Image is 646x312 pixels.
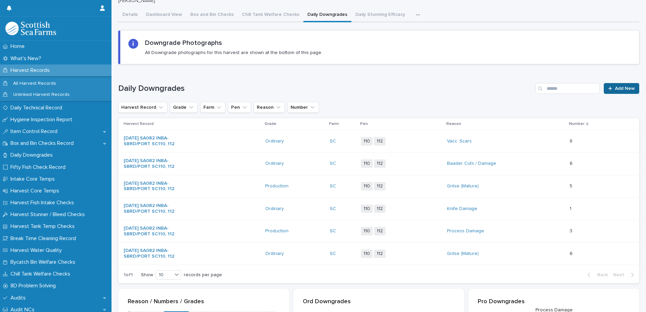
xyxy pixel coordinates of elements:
[265,228,289,234] a: Production
[447,183,479,189] a: Grilse (Mature)
[8,259,81,265] p: Bycatch Bin Welfare Checks
[330,161,336,166] a: SC
[329,120,339,128] p: Farm
[536,83,600,94] input: Search
[330,206,336,212] a: SC
[593,272,608,277] span: Back
[124,135,180,147] a: [DATE] SA082 INBA-SBRD/PORT SC110, 112
[615,86,635,91] span: Add New
[8,164,71,171] p: Fifty Fish Check Record
[570,227,574,234] p: 3
[330,228,336,234] a: SC
[8,128,63,135] p: Item Control Record
[361,137,373,146] span: 110
[254,102,285,113] button: Reason
[361,159,373,168] span: 110
[374,159,386,168] span: 112
[170,102,198,113] button: Grade
[447,161,496,166] a: Baader Cuts / Damage
[361,250,373,258] span: 110
[374,137,386,146] span: 112
[570,159,574,166] p: 6
[118,102,167,113] button: Harvest Record
[8,235,81,242] p: Break Time Cleaning Record
[118,152,639,175] tr: [DATE] SA082 INBA-SBRD/PORT SC110, 112 Ordinary SC 110112Baader Cuts / Damage 66
[124,226,180,237] a: [DATE] SA082 INBA-SBRD/PORT SC110, 112
[8,140,79,147] p: Box and Bin Checks Record
[8,43,30,50] p: Home
[8,283,61,289] p: 8D Problem Solving
[124,248,180,259] a: [DATE] SA082 INBA-SBRD/PORT SC110, 112
[141,272,153,278] p: Show
[265,183,289,189] a: Production
[156,271,172,279] div: 10
[611,272,639,278] button: Next
[265,120,276,128] p: Grade
[8,271,76,277] p: Chill Tank Welfare Checks
[361,182,373,190] span: 110
[8,176,60,182] p: Intake Core Temps
[447,251,479,257] a: Grilse (Mature)
[238,8,303,22] button: Chill Tank Welfare Checks
[478,298,630,306] p: Pro Downgrades
[303,8,351,22] button: Daily Downgrades
[8,188,65,194] p: Harvest Core Temps
[118,267,138,283] p: 1 of 1
[374,205,386,213] span: 112
[613,272,628,277] span: Next
[186,8,238,22] button: Box and Bin Checks
[8,152,58,158] p: Daily Downgrades
[8,55,47,62] p: What's New?
[361,205,373,213] span: 110
[145,50,322,56] p: All Downgrade photographs for this harvest are shown at the bottom of this page.
[288,102,319,113] button: Number
[570,250,574,257] p: 6
[124,181,180,192] a: [DATE] SA082 INBA-SBRD/PORT SC110, 112
[5,22,56,35] img: mMrefqRFQpe26GRNOUkG
[265,251,284,257] a: Ordinary
[8,247,67,254] p: Harvest Water Quality
[124,203,180,214] a: [DATE] SA082 INBA-SBRD/PORT SC110, 112
[128,298,280,306] p: Reason / Numbers / Grades
[570,182,574,189] p: 5
[8,105,68,111] p: Daily Technical Record
[200,102,225,113] button: Farm
[374,227,386,235] span: 112
[265,161,284,166] a: Ordinary
[330,183,336,189] a: SC
[8,81,61,86] p: All Harvest Records
[360,120,368,128] p: Pen
[570,137,574,144] p: 8
[118,130,639,153] tr: [DATE] SA082 INBA-SBRD/PORT SC110, 112 Ordinary SC 110112Vacc. Scars 88
[8,211,90,218] p: Harvest Stunner / Bleed Checks
[570,205,573,212] p: 1
[8,295,31,301] p: Audits
[569,120,585,128] p: Number
[124,120,154,128] p: Harvest Record
[447,206,477,212] a: Knife Damage
[8,116,78,123] p: Hygiene Inspection Report
[446,120,461,128] p: Reason
[118,220,639,242] tr: [DATE] SA082 INBA-SBRD/PORT SC110, 112 Production SC 110112Process Damage 33
[265,206,284,212] a: Ordinary
[265,138,284,144] a: Ordinary
[145,39,222,47] h2: Downgrade Photographs
[374,182,386,190] span: 112
[142,8,186,22] button: Dashboard View
[604,83,639,94] a: Add New
[8,223,80,230] p: Harvest Tank Temp Checks
[582,272,611,278] button: Back
[124,158,180,170] a: [DATE] SA082 INBA-SBRD/PORT SC110, 112
[303,298,455,306] p: Ord Downgrades
[118,84,533,94] h1: Daily Downgrades
[330,138,336,144] a: SC
[374,250,386,258] span: 112
[118,175,639,198] tr: [DATE] SA082 INBA-SBRD/PORT SC110, 112 Production SC 110112Grilse (Mature) 55
[447,138,472,144] a: Vacc. Scars
[8,200,79,206] p: Harvest Fish Intake Checks
[118,198,639,220] tr: [DATE] SA082 INBA-SBRD/PORT SC110, 112 Ordinary SC 110112Knife Damage 11
[8,92,75,98] p: Unlinked Harvest Records
[184,272,222,278] p: records per page
[351,8,409,22] button: Daily Stunning Efficacy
